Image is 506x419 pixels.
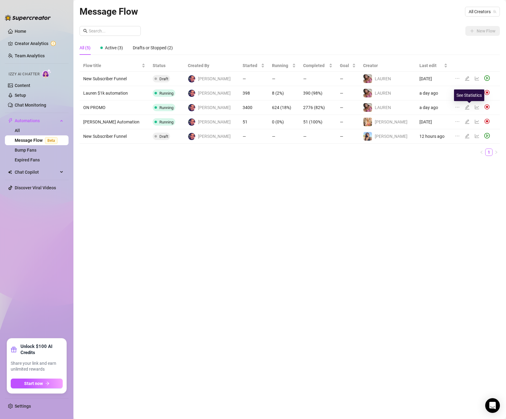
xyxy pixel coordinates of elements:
img: Jay Richardson [188,133,195,140]
span: Active (3) [105,45,123,50]
td: — [336,129,359,144]
button: right [493,149,500,156]
span: Goal [340,62,351,69]
li: Next Page [493,149,500,156]
th: Status [149,60,184,72]
article: Message Flow [80,4,138,19]
span: Started [243,62,260,69]
img: ️‍LAUREN [363,74,372,83]
button: New Flow [465,26,500,36]
th: Creator [359,60,416,72]
td: — [268,129,299,144]
span: edit [465,134,470,138]
span: ️‍LAUREN [375,105,391,110]
td: 0 (0%) [268,115,299,129]
td: 2776 (82%) [300,100,336,115]
a: Message FlowBeta [15,138,60,143]
span: arrow-right [45,381,50,386]
td: ON PROMO [80,100,149,115]
strong: Unlock $100 AI Credits [20,343,63,356]
span: Draft [159,134,168,139]
img: Anthia [363,118,372,126]
a: 1 [486,149,492,156]
th: Created By [184,60,239,72]
span: ellipsis [455,76,460,81]
span: Running [272,62,291,69]
span: line-chart [474,134,479,138]
th: Goal [336,60,359,72]
a: Chat Monitoring [15,103,46,108]
td: — [268,72,299,86]
span: All Creators [469,7,496,16]
span: Beta [45,137,58,144]
img: Jay Richardson [188,104,195,111]
img: ️‍LAUREN [363,89,372,97]
td: a day ago [416,86,451,100]
img: Jay Richardson [188,90,195,97]
span: [PERSON_NAME] [198,133,231,140]
div: Open Intercom Messenger [485,398,500,413]
span: edit [465,119,470,124]
span: Flow title [83,62,140,69]
td: — [239,72,268,86]
span: ellipsis [455,119,460,124]
span: ellipsis [455,134,460,138]
img: Jay Richardson [188,75,195,82]
span: left [480,150,483,154]
a: Discover Viral Videos [15,185,56,190]
a: Setup [15,93,26,98]
img: svg%3e [484,104,490,110]
span: Share your link and earn unlimited rewards [11,360,63,372]
span: Running [159,105,173,110]
img: ️‍LAUREN [363,103,372,112]
a: Home [15,29,26,34]
span: line-chart [474,105,479,110]
a: Settings [15,404,31,409]
span: edit [465,105,470,110]
th: Running [268,60,299,72]
img: svg%3e [484,90,490,95]
td: 390 (98%) [300,86,336,100]
span: right [494,150,498,154]
button: left [478,149,485,156]
td: [DATE] [416,72,451,86]
a: All [15,128,20,133]
td: 398 [239,86,268,100]
th: Last edit [416,60,451,72]
span: [PERSON_NAME] [375,119,407,124]
td: 624 (18%) [268,100,299,115]
td: 51 [239,115,268,129]
span: ellipsis [455,105,460,110]
td: New Subscriber Funnel [80,72,149,86]
img: Sibyl [363,132,372,141]
td: [DATE] [416,115,451,129]
span: line-chart [474,76,479,81]
span: thunderbolt [8,118,13,123]
a: Team Analytics [15,53,45,58]
td: 51 (100%) [300,115,336,129]
span: ️‍LAUREN [375,91,391,96]
img: logo-BBDzfeDw.svg [5,15,51,21]
span: ️‍LAUREN [375,76,391,81]
div: See Statistics [454,89,484,101]
span: [PERSON_NAME] [198,75,231,82]
span: edit [465,76,470,81]
td: New Subscriber Funnel [80,129,149,144]
td: a day ago [416,100,451,115]
td: — [336,115,359,129]
li: 1 [485,149,493,156]
a: Expired Fans [15,157,40,162]
td: Lauren $1k automation [80,86,149,100]
img: AI Chatter [42,69,51,78]
td: 8 (2%) [268,86,299,100]
td: 12 hours ago [416,129,451,144]
td: — [336,86,359,100]
span: Running [159,91,173,96]
li: Previous Page [478,149,485,156]
span: play-circle [484,133,490,138]
span: Last edit [419,62,443,69]
th: Completed [300,60,336,72]
span: line-chart [474,119,479,124]
td: — [336,100,359,115]
span: Automations [15,116,58,126]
